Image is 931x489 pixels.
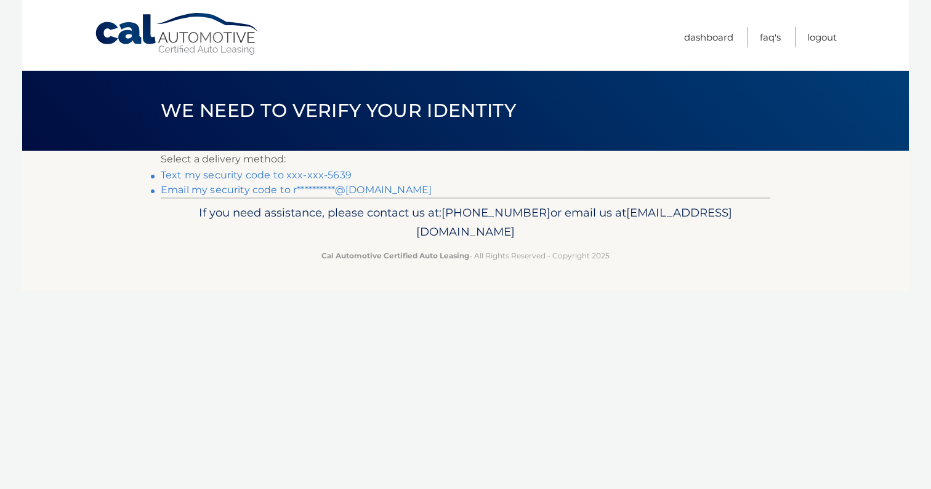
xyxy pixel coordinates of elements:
[94,12,260,56] a: Cal Automotive
[441,205,550,220] span: [PHONE_NUMBER]
[161,184,432,196] a: Email my security code to r**********@[DOMAIN_NAME]
[807,27,837,47] a: Logout
[161,169,352,181] a: Text my security code to xxx-xxx-5639
[161,151,770,168] p: Select a delivery method:
[684,27,733,47] a: Dashboard
[760,27,781,47] a: FAQ's
[169,203,762,242] p: If you need assistance, please contact us at: or email us at
[169,249,762,262] p: - All Rights Reserved - Copyright 2025
[321,251,469,260] strong: Cal Automotive Certified Auto Leasing
[161,99,516,122] span: We need to verify your identity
